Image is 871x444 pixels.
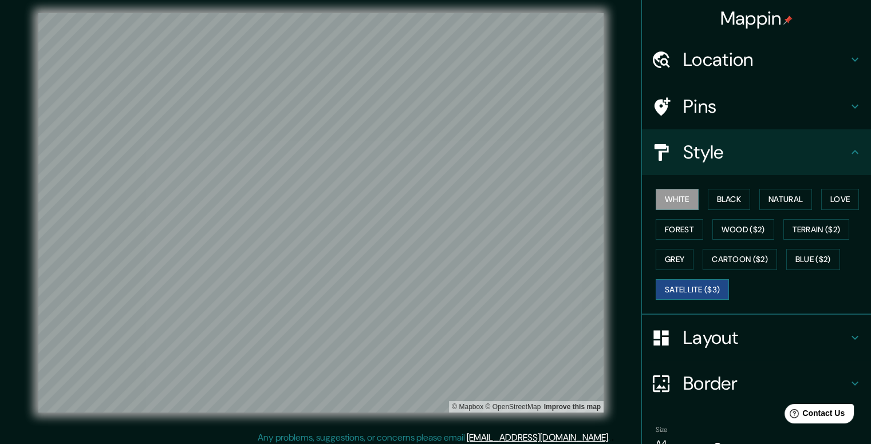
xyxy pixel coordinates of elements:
div: Border [642,360,871,406]
button: White [656,189,699,210]
button: Wood ($2) [712,219,774,240]
label: Size [656,425,668,435]
a: Mapbox [452,403,483,411]
h4: Border [683,372,848,395]
iframe: Help widget launcher [769,399,858,431]
button: Black [708,189,751,210]
h4: Mappin [720,7,793,30]
button: Natural [759,189,812,210]
div: Style [642,129,871,175]
h4: Layout [683,326,848,349]
button: Satellite ($3) [656,279,729,300]
button: Blue ($2) [786,249,840,270]
button: Grey [656,249,693,270]
div: Pins [642,84,871,129]
button: Cartoon ($2) [703,249,777,270]
h4: Location [683,48,848,71]
button: Terrain ($2) [783,219,850,240]
a: [EMAIL_ADDRESS][DOMAIN_NAME] [467,431,608,443]
h4: Pins [683,95,848,118]
div: Layout [642,315,871,360]
div: Location [642,37,871,82]
img: pin-icon.png [783,15,793,25]
button: Love [821,189,859,210]
h4: Style [683,141,848,164]
a: OpenStreetMap [485,403,541,411]
canvas: Map [38,13,604,413]
button: Forest [656,219,703,240]
a: Map feedback [544,403,601,411]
